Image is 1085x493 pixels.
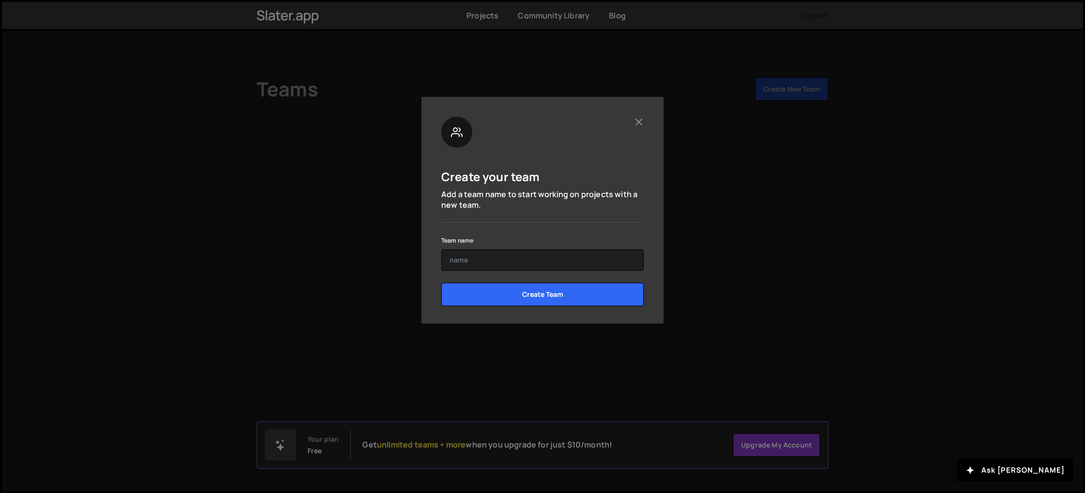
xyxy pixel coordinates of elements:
input: Create Team [441,283,644,306]
p: Add a team name to start working on projects with a new team. [441,189,644,211]
input: name [441,249,644,271]
label: Team name [441,236,473,246]
button: Ask [PERSON_NAME] [957,459,1073,481]
button: Close [634,117,644,127]
h5: Create your team [441,169,540,184]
